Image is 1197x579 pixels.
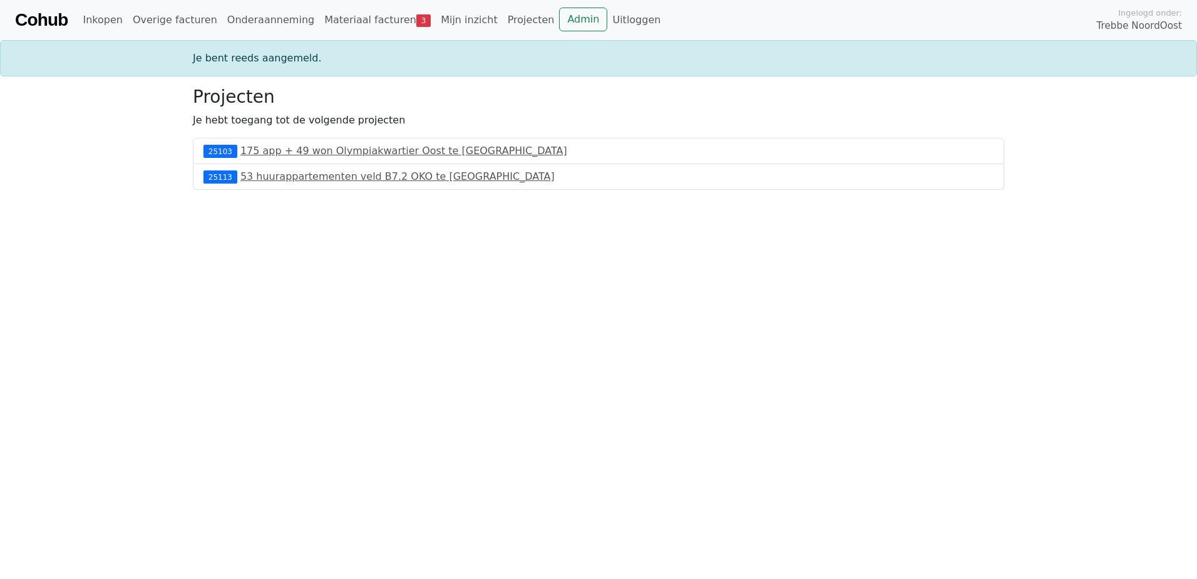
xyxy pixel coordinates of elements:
div: 25103 [203,145,237,157]
span: Trebbe NoordOost [1097,19,1182,33]
a: Mijn inzicht [436,8,503,33]
h3: Projecten [193,86,1004,108]
a: Projecten [503,8,560,33]
span: Ingelogd onder: [1118,7,1182,19]
a: Uitloggen [607,8,665,33]
a: Overige facturen [128,8,222,33]
div: Je bent reeds aangemeld. [185,51,1012,66]
a: Inkopen [78,8,127,33]
p: Je hebt toegang tot de volgende projecten [193,113,1004,128]
a: Materiaal facturen3 [319,8,436,33]
a: Cohub [15,5,68,35]
a: Onderaanneming [222,8,319,33]
span: 3 [416,14,431,27]
div: 25113 [203,170,237,183]
a: 53 huurappartementen veld B7.2 OKO te [GEOGRAPHIC_DATA] [240,170,555,182]
a: 175 app + 49 won Olympiakwartier Oost te [GEOGRAPHIC_DATA] [240,145,567,157]
a: Admin [559,8,607,31]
